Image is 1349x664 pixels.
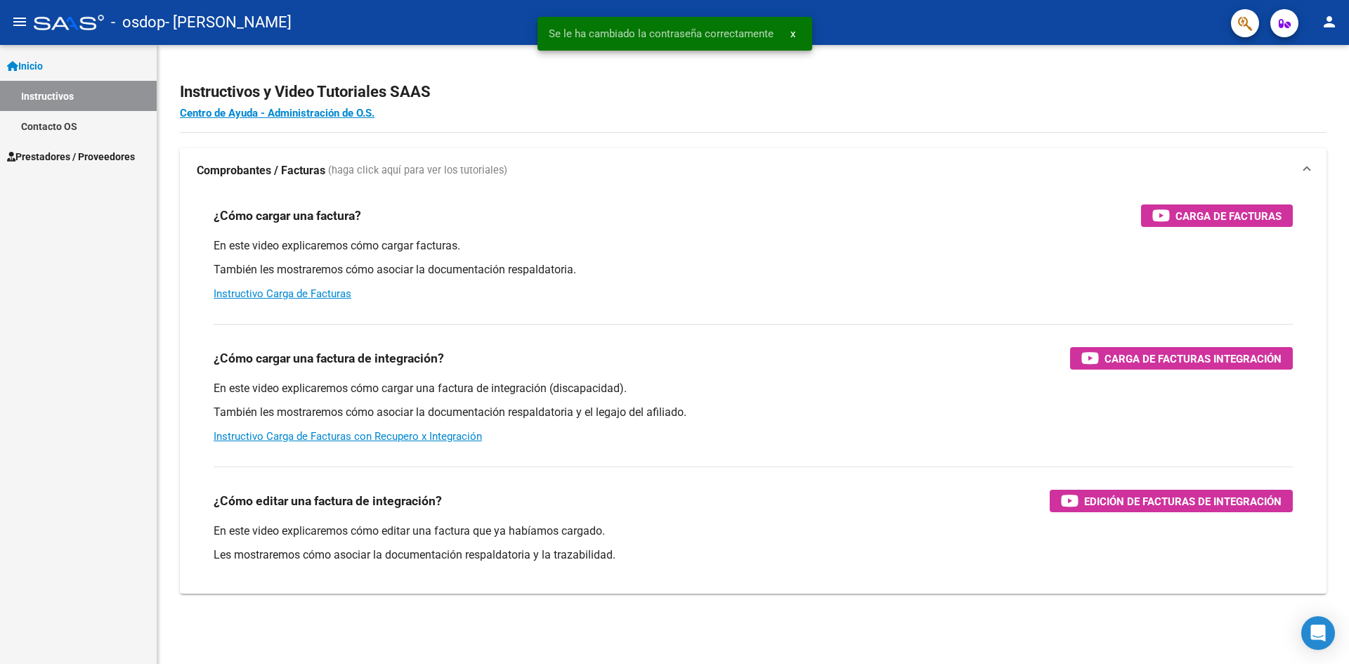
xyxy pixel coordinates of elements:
[1175,207,1282,225] span: Carga de Facturas
[790,27,795,40] span: x
[214,381,1293,396] p: En este video explicaremos cómo cargar una factura de integración (discapacidad).
[214,430,482,443] a: Instructivo Carga de Facturas con Recupero x Integración
[549,27,774,41] span: Se le ha cambiado la contraseña correctamente
[214,349,444,368] h3: ¿Cómo cargar una factura de integración?
[1050,490,1293,512] button: Edición de Facturas de integración
[1301,616,1335,650] div: Open Intercom Messenger
[180,193,1327,594] div: Comprobantes / Facturas (haga click aquí para ver los tutoriales)
[1084,493,1282,510] span: Edición de Facturas de integración
[1070,347,1293,370] button: Carga de Facturas Integración
[111,7,165,38] span: - osdop
[214,491,442,511] h3: ¿Cómo editar una factura de integración?
[214,262,1293,278] p: También les mostraremos cómo asociar la documentación respaldatoria.
[214,405,1293,420] p: También les mostraremos cómo asociar la documentación respaldatoria y el legajo del afiliado.
[7,149,135,164] span: Prestadores / Proveedores
[11,13,28,30] mat-icon: menu
[214,523,1293,539] p: En este video explicaremos cómo editar una factura que ya habíamos cargado.
[180,107,374,119] a: Centro de Ayuda - Administración de O.S.
[214,238,1293,254] p: En este video explicaremos cómo cargar facturas.
[165,7,292,38] span: - [PERSON_NAME]
[7,58,43,74] span: Inicio
[1321,13,1338,30] mat-icon: person
[180,148,1327,193] mat-expansion-panel-header: Comprobantes / Facturas (haga click aquí para ver los tutoriales)
[328,163,507,178] span: (haga click aquí para ver los tutoriales)
[214,547,1293,563] p: Les mostraremos cómo asociar la documentación respaldatoria y la trazabilidad.
[779,21,807,46] button: x
[214,206,361,226] h3: ¿Cómo cargar una factura?
[1141,204,1293,227] button: Carga de Facturas
[214,287,351,300] a: Instructivo Carga de Facturas
[1104,350,1282,367] span: Carga de Facturas Integración
[180,79,1327,105] h2: Instructivos y Video Tutoriales SAAS
[197,163,325,178] strong: Comprobantes / Facturas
